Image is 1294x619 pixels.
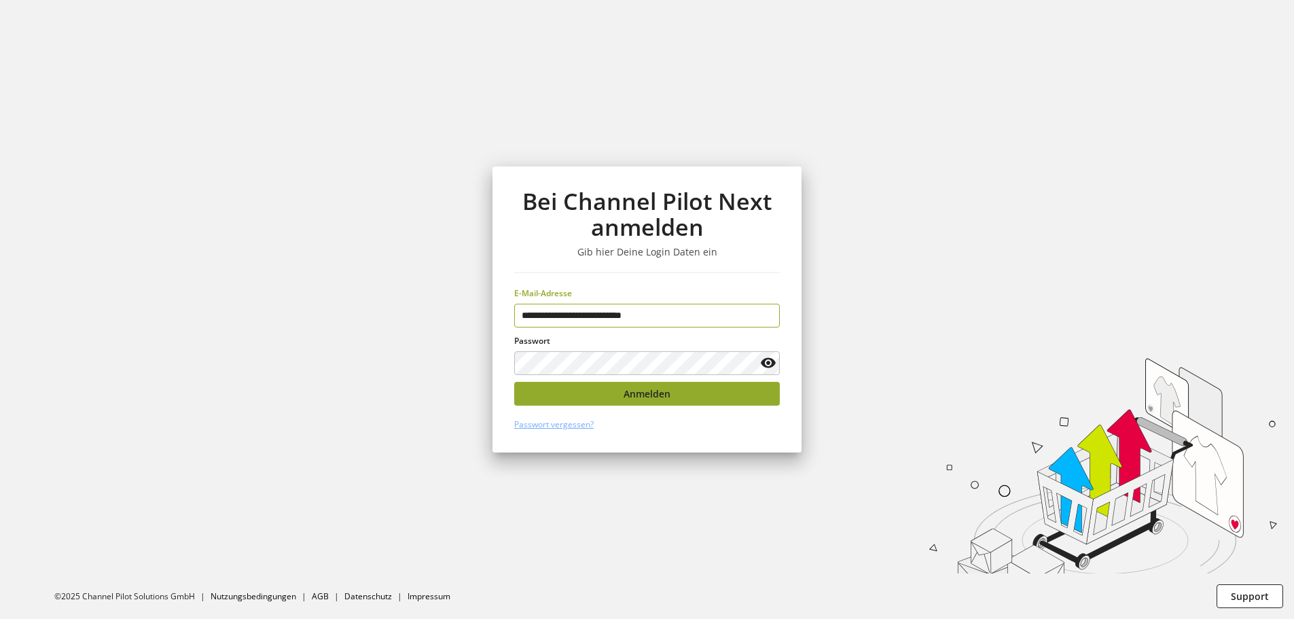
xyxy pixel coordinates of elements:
[1217,584,1283,608] button: Support
[624,387,670,401] span: Anmelden
[344,590,392,602] a: Datenschutz
[54,590,211,603] li: ©2025 Channel Pilot Solutions GmbH
[514,287,572,299] span: E-Mail-Adresse
[514,188,780,241] h1: Bei Channel Pilot Next anmelden
[312,590,329,602] a: AGB
[211,590,296,602] a: Nutzungsbedingungen
[1231,589,1269,603] span: Support
[514,382,780,406] button: Anmelden
[514,246,780,258] h3: Gib hier Deine Login Daten ein
[514,335,550,347] span: Passwort
[514,419,594,430] a: Passwort vergessen?
[408,590,450,602] a: Impressum
[757,308,774,324] keeper-lock: Open Keeper Popup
